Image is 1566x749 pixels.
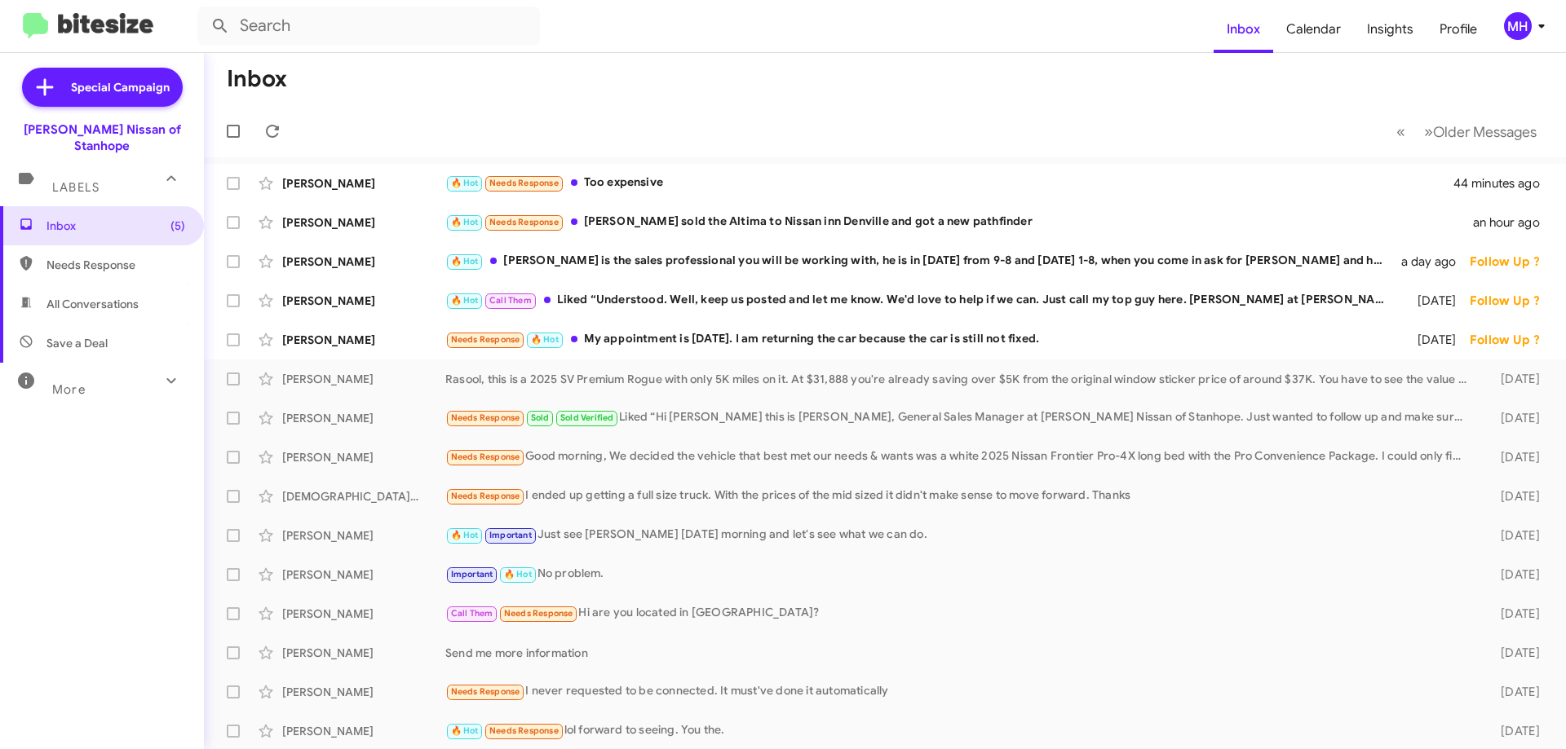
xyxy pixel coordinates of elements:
[1504,12,1532,40] div: MH
[451,217,479,227] span: 🔥 Hot
[1387,115,1415,148] button: Previous
[1433,123,1537,141] span: Older Messages
[451,569,493,579] span: Important
[46,296,139,312] span: All Conversations
[282,449,445,465] div: [PERSON_NAME]
[282,214,445,231] div: [PERSON_NAME]
[489,530,532,540] span: Important
[1475,371,1553,387] div: [DATE]
[197,7,540,46] input: Search
[531,334,559,345] span: 🔥 Hot
[1424,121,1433,142] span: »
[1427,6,1490,53] a: Profile
[445,565,1475,584] div: No problem.
[1396,293,1470,309] div: [DATE]
[445,408,1475,427] div: Liked “Hi [PERSON_NAME] this is [PERSON_NAME], General Sales Manager at [PERSON_NAME] Nissan of S...
[1475,606,1553,622] div: [DATE]
[282,175,445,192] div: [PERSON_NAME]
[445,291,1396,310] div: Liked “Understood. Well, keep us posted and let me know. We'd love to help if we can. Just call m...
[489,725,559,736] span: Needs Response
[504,608,573,619] span: Needs Response
[451,295,479,306] span: 🔥 Hot
[1490,12,1548,40] button: MH
[46,257,185,273] span: Needs Response
[1473,214,1553,231] div: an hour ago
[282,606,445,622] div: [PERSON_NAME]
[227,66,287,92] h1: Inbox
[282,723,445,739] div: [PERSON_NAME]
[71,79,170,95] span: Special Campaign
[445,447,1475,466] div: Good morning, We decided the vehicle that best met our needs & wants was a white 2025 Nissan Fron...
[1470,332,1553,348] div: Follow Up ?
[46,335,108,351] span: Save a Deal
[1475,527,1553,544] div: [DATE]
[451,412,520,423] span: Needs Response
[1396,121,1405,142] span: «
[1475,449,1553,465] div: [DATE]
[282,684,445,700] div: [PERSON_NAME]
[282,488,445,504] div: [DEMOGRAPHIC_DATA][PERSON_NAME]
[1475,645,1553,661] div: [DATE]
[1455,175,1553,192] div: 44 minutes ago
[1470,293,1553,309] div: Follow Up ?
[282,332,445,348] div: [PERSON_NAME]
[1475,410,1553,426] div: [DATE]
[1414,115,1546,148] button: Next
[282,645,445,661] div: [PERSON_NAME]
[22,68,183,107] a: Special Campaign
[1387,115,1546,148] nav: Page navigation example
[451,725,479,736] span: 🔥 Hot
[1354,6,1427,53] a: Insights
[282,527,445,544] div: [PERSON_NAME]
[489,178,559,188] span: Needs Response
[451,334,520,345] span: Needs Response
[52,180,100,195] span: Labels
[445,252,1396,271] div: [PERSON_NAME] is the sales professional you will be working with, he is in [DATE] from 9-8 and [D...
[1396,332,1470,348] div: [DATE]
[52,382,86,397] span: More
[1475,723,1553,739] div: [DATE]
[451,608,493,619] span: Call Them
[451,452,520,462] span: Needs Response
[170,218,185,234] span: (5)
[445,371,1475,387] div: Rasool, this is a 2025 SV Premium Rogue with only 5K miles on it. At $31,888 you're already savin...
[445,721,1475,740] div: lol forward to seeing. You the.
[531,412,550,423] span: Sold
[445,487,1475,505] div: I ended up getting a full size truck. With the prices of the mid sized it didn't make sense to mo...
[445,213,1473,231] div: [PERSON_NAME] sold the Altima to Nissan inn Denville and got a new pathfinder
[489,217,559,227] span: Needs Response
[1214,6,1273,53] a: Inbox
[1475,684,1553,700] div: [DATE]
[560,412,614,423] span: Sold Verified
[282,371,445,387] div: [PERSON_NAME]
[445,682,1475,701] div: I never requested to be connected. It must've done it automatically
[282,410,445,426] div: [PERSON_NAME]
[445,604,1475,623] div: Hi are you located in [GEOGRAPHIC_DATA]?
[451,491,520,501] span: Needs Response
[1470,253,1553,270] div: Follow Up ?
[451,256,479,267] span: 🔥 Hot
[451,530,479,540] span: 🔥 Hot
[282,293,445,309] div: [PERSON_NAME]
[46,218,185,234] span: Inbox
[445,330,1396,349] div: My appointment is [DATE]. I am returning the car because the car is still not fixed.
[489,295,532,306] span: Call Them
[1396,253,1470,270] div: a day ago
[282,566,445,583] div: [PERSON_NAME]
[451,178,479,188] span: 🔥 Hot
[445,174,1455,192] div: Too expensive
[1475,488,1553,504] div: [DATE]
[282,253,445,270] div: [PERSON_NAME]
[1273,6,1354,53] a: Calendar
[445,526,1475,544] div: Just see [PERSON_NAME] [DATE] morning and let's see what we can do.
[451,686,520,697] span: Needs Response
[445,645,1475,661] div: Send me more information
[1475,566,1553,583] div: [DATE]
[504,569,532,579] span: 🔥 Hot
